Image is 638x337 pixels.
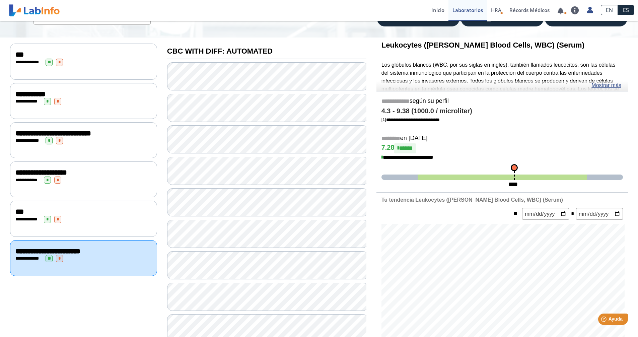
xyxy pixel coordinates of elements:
h4: 7.28 [381,143,623,153]
span: HRA [491,7,501,13]
a: Mostrar más [591,81,621,89]
h5: en [DATE] [381,135,623,142]
input: mm/dd/yyyy [522,208,569,220]
a: [1] [381,117,440,122]
b: Leukocytes ([PERSON_NAME] Blood Cells, WBC) (Serum) [381,41,584,49]
h4: 4.3 - 9.38 (1000.0 / microliter) [381,107,623,115]
iframe: Help widget launcher [578,311,631,330]
b: Tu tendencia Leukocytes ([PERSON_NAME] Blood Cells, WBC) (Serum) [381,197,563,203]
b: CBC WITH DIFF: AUTOMATED [167,47,273,55]
p: Los glóbulos blancos (WBC, por sus siglas en inglés), también llamados leucocitos, son las célula... [381,61,623,133]
a: EN [601,5,618,15]
input: mm/dd/yyyy [576,208,623,220]
a: ES [618,5,634,15]
h5: según su perfil [381,97,623,105]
